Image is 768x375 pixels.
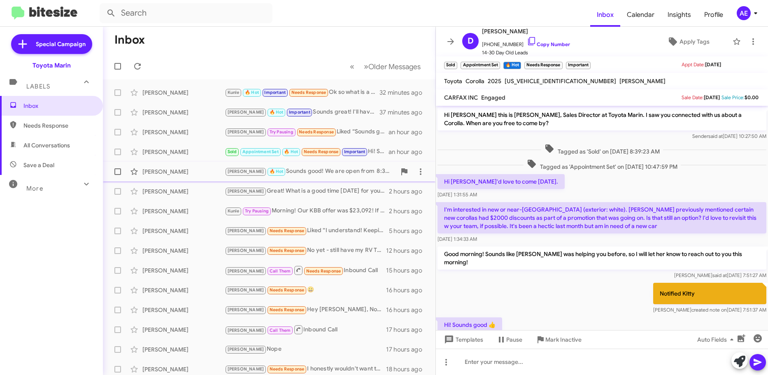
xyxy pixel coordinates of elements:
span: Tagged as 'Sold' on [DATE] 8:39:23 AM [541,144,663,156]
span: Needs Response [270,366,305,372]
div: 12 hours ago [386,247,429,255]
button: Mark Inactive [529,332,588,347]
a: Special Campaign [11,34,92,54]
small: Important [566,62,591,69]
span: [PERSON_NAME] [228,347,264,352]
div: 17 hours ago [386,326,429,334]
span: « [350,61,354,72]
span: Corolla [465,77,484,85]
span: Save a Deal [23,161,54,169]
div: Hey [PERSON_NAME], No need to come by. I know what I want and have told [PERSON_NAME] a week ago ... [225,305,386,314]
span: [PERSON_NAME] [228,328,264,333]
p: Hi [PERSON_NAME] this is [PERSON_NAME], Sales Director at Toyota Marin. I saw you connected with ... [438,107,766,130]
div: [PERSON_NAME] [142,286,225,294]
a: Insights [661,3,698,27]
div: [PERSON_NAME] [142,326,225,334]
div: 2 hours ago [389,187,429,196]
span: 🔥 Hot [270,169,284,174]
div: 16 hours ago [386,306,429,314]
span: All Conversations [23,141,70,149]
span: [PERSON_NAME] [228,287,264,293]
a: Copy Number [527,41,570,47]
h1: Inbox [114,33,145,47]
span: Needs Response [270,287,305,293]
div: [PERSON_NAME] [142,266,225,275]
span: Templates [442,332,483,347]
span: [DATE] [705,61,721,68]
span: Appt Date: [682,61,705,68]
div: [PERSON_NAME] [142,207,225,215]
span: [PERSON_NAME] [228,366,264,372]
div: I honestly wouldn't want to waste your guys time. What would you normally offer for a 2020 with l... [225,364,386,374]
span: [PERSON_NAME] [228,109,264,115]
button: Pause [490,332,529,347]
span: 14-30 Day Old Leads [482,49,570,57]
p: I'm interested in new or near-[GEOGRAPHIC_DATA] (exterior: white). [PERSON_NAME] previously menti... [438,202,766,233]
button: AE [730,6,759,20]
span: Important [344,149,365,154]
span: [PERSON_NAME] [228,169,264,174]
span: $0.00 [745,94,759,100]
div: AE [737,6,751,20]
span: Older Messages [368,62,421,71]
div: Inbound Call [225,324,386,335]
span: Call Them [270,328,291,333]
div: [PERSON_NAME] [142,345,225,354]
div: Hi! Sounds good 👍 [225,147,389,156]
span: CARFAX INC [444,94,478,101]
small: Sold [444,62,457,69]
span: Needs Response [270,228,305,233]
div: an hour ago [389,148,429,156]
div: Nope [225,345,386,354]
span: 🔥 Hot [270,109,284,115]
span: D [468,35,474,48]
div: 37 minutes ago [379,108,429,116]
div: [PERSON_NAME] [142,306,225,314]
p: Hi! Sounds good 👍 [438,317,502,332]
span: [DATE] 1:34:33 AM [438,236,477,242]
div: Sounds good! We are open from 8:30am to 8pm [DATE]. Just let us know if morning or afternoon woul... [225,167,396,176]
p: Hi [PERSON_NAME]'d love to come [DATE]. [438,174,565,189]
span: created note on [691,307,727,313]
div: 2 hours ago [389,207,429,215]
button: Next [359,58,426,75]
div: 17 hours ago [386,345,429,354]
a: Inbox [590,3,620,27]
span: Needs Response [270,248,305,253]
span: Engaged [481,94,505,101]
div: Toyota Marin [33,61,71,70]
span: Sold [228,149,237,154]
div: Sounds great! I'll have one of my buyers reach out to you and finalize it! :) [225,107,379,117]
div: Great! What is a good time [DATE] for you to come by [DATE]? [225,186,389,196]
p: Good morning! Sounds like [PERSON_NAME] was helping you before, so I will let her know to reach o... [438,247,766,270]
div: [PERSON_NAME] [142,108,225,116]
a: Profile [698,3,730,27]
span: [PERSON_NAME] [619,77,666,85]
span: Needs Response [291,90,326,95]
span: Tagged as 'Appointment Set' on [DATE] 10:47:59 PM [524,159,681,171]
div: Inbound Call [225,265,386,275]
button: Auto Fields [691,332,743,347]
span: Kunle [228,90,240,95]
div: [PERSON_NAME] [142,89,225,97]
span: » [364,61,368,72]
span: Needs Response [23,121,93,130]
span: [PERSON_NAME] [228,189,264,194]
div: [PERSON_NAME] [142,187,225,196]
nav: Page navigation example [345,58,426,75]
span: Labels [26,83,50,90]
div: Liked “I understand! Keeping a vehicle you love is important. If you ever reconsider, let us know... [225,226,389,235]
span: Sender [DATE] 10:27:50 AM [692,133,766,139]
span: [PERSON_NAME] [228,307,264,312]
div: 32 minutes ago [379,89,429,97]
span: Try Pausing [245,208,269,214]
span: Important [264,90,286,95]
small: 🔥 Hot [503,62,521,69]
span: [PERSON_NAME] [228,248,264,253]
span: Pause [506,332,522,347]
small: Appointment Set [461,62,500,69]
div: [PERSON_NAME] [142,365,225,373]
